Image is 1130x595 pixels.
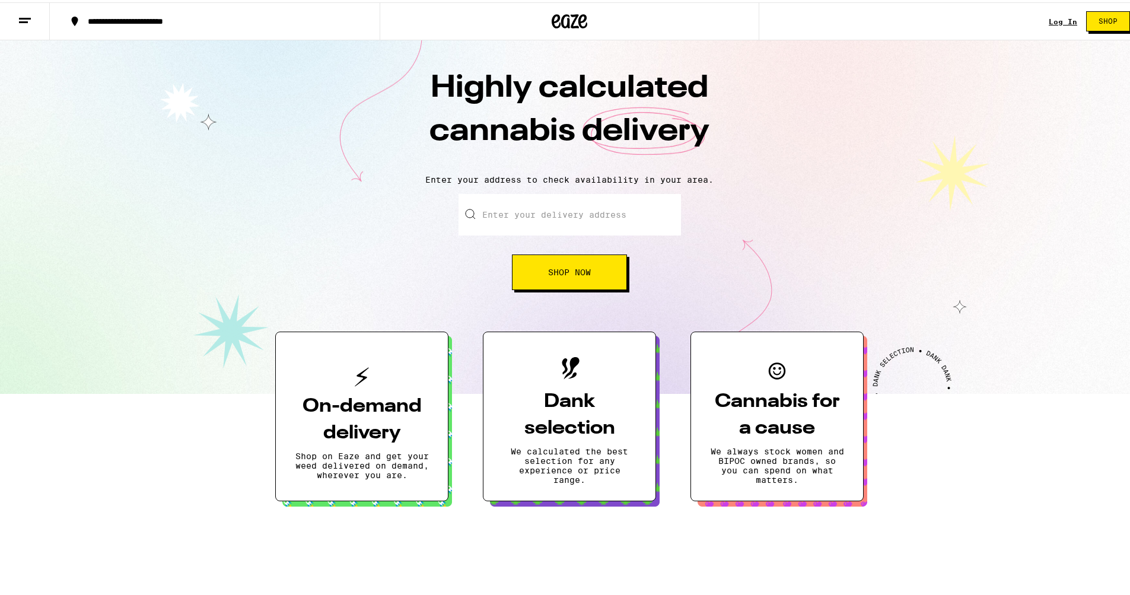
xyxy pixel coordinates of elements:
p: We calculated the best selection for any experience or price range. [502,444,636,482]
span: Shop Now [548,266,591,274]
button: On-demand deliveryShop on Eaze and get your weed delivered on demand, wherever you are. [275,329,448,499]
span: Hi. Need any help? [7,8,85,18]
p: Enter your address to check availability in your area. [12,173,1127,182]
p: Shop on Eaze and get your weed delivered on demand, wherever you are. [295,449,429,478]
button: Dank selectionWe calculated the best selection for any experience or price range. [483,329,656,499]
h1: Highly calculated cannabis delivery [362,65,777,163]
p: We always stock women and BIPOC owned brands, so you can spend on what matters. [710,444,844,482]
h3: On-demand delivery [295,391,429,444]
a: Log In [1049,15,1077,23]
h3: Cannabis for a cause [710,386,844,440]
button: Cannabis for a causeWe always stock women and BIPOC owned brands, so you can spend on what matters. [690,329,864,499]
input: Enter your delivery address [459,192,681,233]
h3: Dank selection [502,386,636,440]
button: Shop [1086,9,1130,29]
span: Shop [1099,15,1118,23]
button: Shop Now [512,252,627,288]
